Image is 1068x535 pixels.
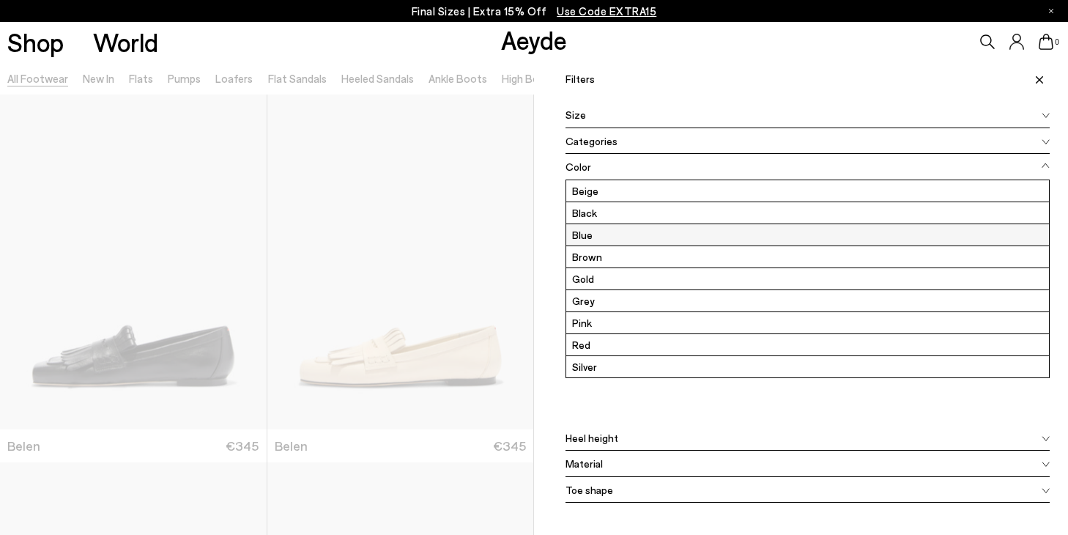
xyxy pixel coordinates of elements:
[565,73,598,85] span: Filters
[412,2,657,21] p: Final Sizes | Extra 15% Off
[566,224,1049,246] label: Blue
[566,356,1049,377] label: Silver
[501,24,567,55] a: Aeyde
[1039,34,1053,50] a: 0
[557,4,656,18] span: Navigate to /collections/ss25-final-sizes
[566,334,1049,355] label: Red
[7,29,64,55] a: Shop
[565,159,591,174] span: Color
[566,202,1049,224] label: Black
[566,246,1049,267] label: Brown
[566,268,1049,289] label: Gold
[565,482,613,498] span: Toe shape
[565,133,618,149] span: Categories
[93,29,158,55] a: World
[565,107,586,122] span: Size
[565,430,618,446] span: Heel height
[566,312,1049,333] label: Pink
[566,290,1049,311] label: Grey
[1053,38,1061,46] span: 0
[565,456,603,471] span: Material
[566,180,1049,202] label: Beige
